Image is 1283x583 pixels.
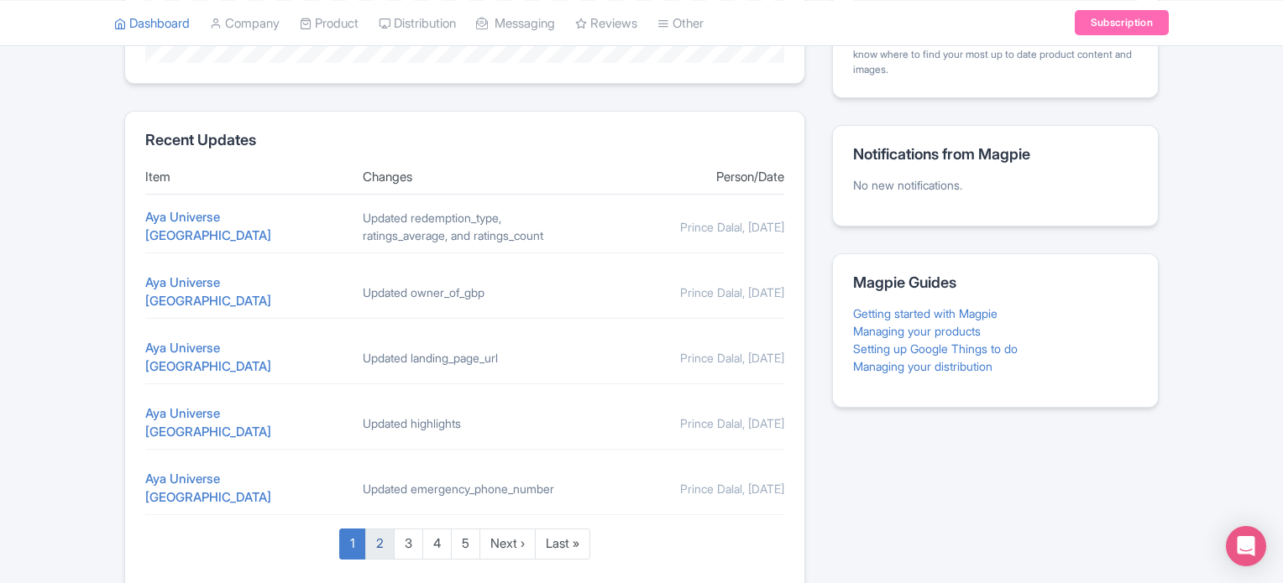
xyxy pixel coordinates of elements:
a: 3 [394,528,423,560]
div: Add the above link to your industry partner / trade pages of your website or your email signature... [853,17,1138,77]
div: Updated landing_page_url [363,349,567,367]
a: Managing your products [853,324,981,338]
a: Last » [535,528,590,560]
h2: Notifications from Magpie [853,146,1138,163]
a: Managing your distribution [853,359,992,373]
a: Subscription [1075,10,1169,35]
a: 1 [339,528,366,560]
div: Updated owner_of_gbp [363,284,567,301]
a: 4 [422,528,452,560]
a: Getting started with Magpie [853,306,998,320]
div: Updated redemption_type, ratings_average, and ratings_count [363,209,567,244]
h2: Recent Updates [145,132,784,148]
div: Updated emergency_phone_number [363,480,567,497]
div: Prince Dalal, [DATE] [580,414,784,432]
p: No new notifications. [853,176,1138,194]
div: Item [145,168,349,187]
h2: Magpie Guides [853,274,1138,291]
a: 2 [365,528,395,560]
a: Aya Universe [GEOGRAPHIC_DATA] [145,405,271,440]
a: Aya Universe [GEOGRAPHIC_DATA] [145,274,271,310]
a: Aya Universe [GEOGRAPHIC_DATA] [145,471,271,506]
div: Prince Dalal, [DATE] [580,480,784,497]
div: Person/Date [580,168,784,187]
a: Aya Universe [GEOGRAPHIC_DATA] [145,340,271,375]
a: Next › [479,528,536,560]
a: 5 [451,528,480,560]
div: Changes [363,168,567,187]
div: Prince Dalal, [DATE] [580,349,784,367]
div: Prince Dalal, [DATE] [580,218,784,236]
div: Updated highlights [363,414,567,432]
div: Open Intercom Messenger [1226,526,1266,566]
a: Setting up Google Things to do [853,341,1018,356]
div: Prince Dalal, [DATE] [580,284,784,301]
a: Aya Universe [GEOGRAPHIC_DATA] [145,209,271,244]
